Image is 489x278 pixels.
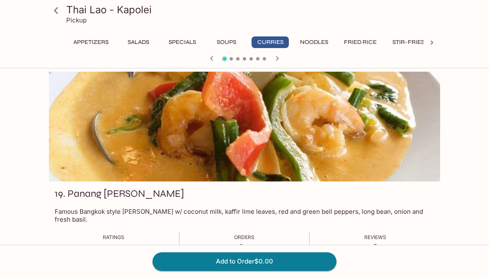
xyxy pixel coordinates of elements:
button: Curries [252,36,289,48]
p: Pickup [66,16,87,24]
h3: 19. Panang [PERSON_NAME] [55,187,184,200]
p: - [103,242,124,250]
button: Salads [120,36,157,48]
div: 19. Panang Curry [49,72,440,181]
button: Soups [208,36,245,48]
button: Specials [164,36,201,48]
h3: Thai Lao - Kapolei [66,3,437,16]
button: Appetizers [69,36,113,48]
button: Fried Rice [339,36,381,48]
p: Famous Bangkok style [PERSON_NAME] w/ coconut milk, kaffir lime leaves, red and green bell pepper... [55,208,434,223]
span: Reviews [364,234,386,240]
p: 0 [364,242,386,250]
span: 11 [248,243,253,251]
button: Noodles [295,36,333,48]
span: Ratings [103,234,124,240]
button: Stir-Fries [388,36,429,48]
span: Orders [234,234,254,240]
button: Add to Order$0.00 [153,252,336,271]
